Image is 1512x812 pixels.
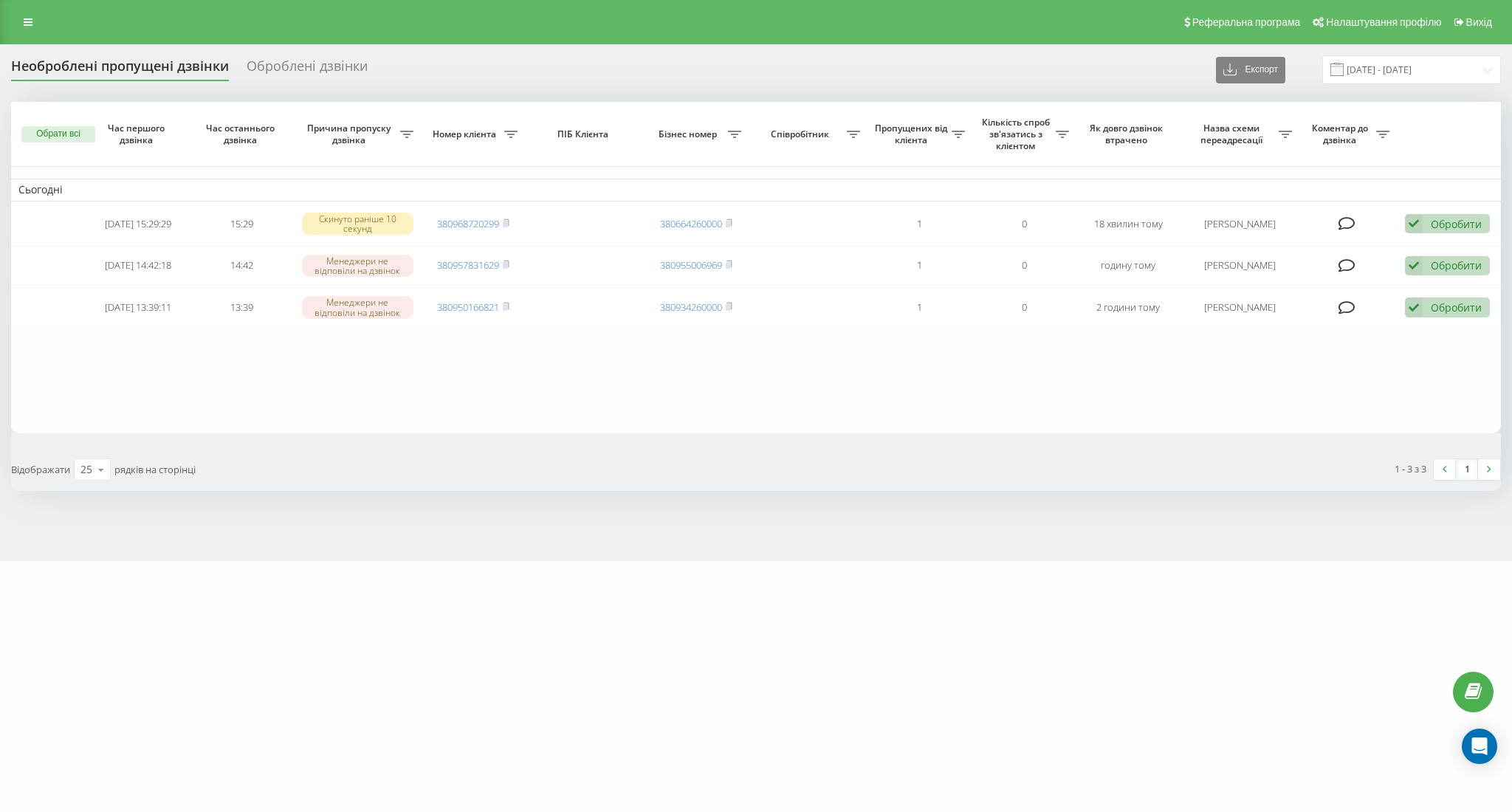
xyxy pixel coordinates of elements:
span: Час першого дзвінка [97,123,178,145]
td: 14:42 [190,246,294,285]
span: Кількість спроб зв'язатись з клієнтом [980,117,1056,151]
td: [DATE] 13:39:11 [86,288,190,327]
span: Номер клієнта [428,128,504,140]
span: Співробітник [756,128,847,140]
td: [DATE] 15:29:29 [86,204,190,244]
div: 1 - 3 з 3 [1395,461,1426,476]
a: 380957831629 [437,258,499,272]
div: Open Intercom Messenger [1462,729,1497,764]
div: Скинуто раніше 10 секунд [302,213,413,235]
td: Сьогодні [11,179,1501,201]
td: 0 [972,288,1076,327]
div: Менеджери не відповіли на дзвінок [302,296,413,318]
td: 1 [867,204,972,244]
a: 1 [1456,459,1478,480]
td: 15:29 [190,204,294,244]
a: 380950166821 [437,300,499,314]
td: 18 хвилин тому [1076,204,1181,244]
span: ПІБ Клієнта [537,128,631,140]
td: 0 [972,204,1076,244]
td: 13:39 [190,288,294,327]
span: Пропущених від клієнта [875,123,951,145]
span: Час останнього дзвінка [202,123,282,145]
a: 380968720299 [437,217,499,230]
div: Необроблені пропущені дзвінки [11,58,229,81]
span: Бізнес номер [652,128,728,140]
td: 1 [867,246,972,285]
td: годину тому [1076,246,1181,285]
span: Як довго дзвінок втрачено [1088,123,1169,145]
a: 380934260000 [660,300,722,314]
a: 380664260000 [660,217,722,230]
td: 1 [867,288,972,327]
a: 380955006969 [660,258,722,272]
div: Оброблені дзвінки [247,58,368,81]
div: Обробити [1431,217,1482,231]
td: [DATE] 14:42:18 [86,246,190,285]
td: [PERSON_NAME] [1181,246,1299,285]
span: Причина пропуску дзвінка [301,123,400,145]
span: Налаштування профілю [1326,16,1441,28]
button: Експорт [1216,57,1285,83]
td: [PERSON_NAME] [1181,204,1299,244]
span: рядків на сторінці [114,463,196,476]
span: Реферальна програма [1192,16,1301,28]
span: Відображати [11,463,70,476]
button: Обрати всі [21,126,95,142]
span: Вихід [1466,16,1492,28]
td: [PERSON_NAME] [1181,288,1299,327]
td: 2 години тому [1076,288,1181,327]
td: 0 [972,246,1076,285]
span: Коментар до дзвінка [1307,123,1375,145]
div: Обробити [1431,300,1482,314]
span: Назва схеми переадресації [1188,123,1279,145]
div: Менеджери не відповіли на дзвінок [302,255,413,277]
div: 25 [80,462,92,477]
div: Обробити [1431,258,1482,272]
